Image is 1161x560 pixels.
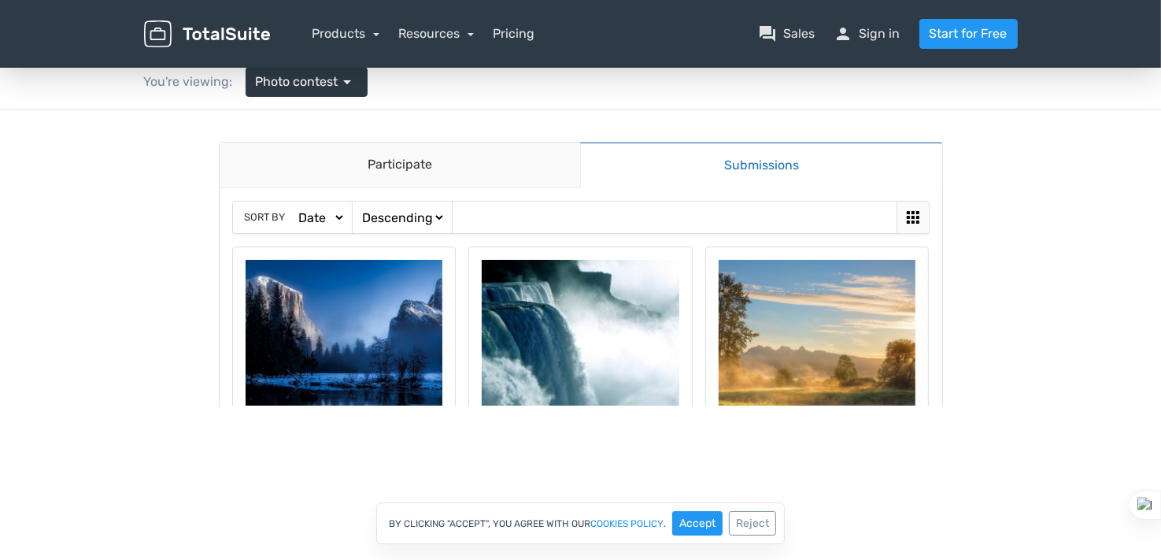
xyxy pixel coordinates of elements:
[729,511,776,536] button: Reject
[580,32,942,78] a: Submissions
[256,72,338,91] span: Photo contest
[919,19,1018,49] a: Start for Free
[834,24,853,43] span: person
[398,26,474,41] a: Resources
[759,24,778,43] span: question_answer
[144,72,246,91] div: You're viewing:
[246,67,368,97] a: Photo contest arrow_drop_down
[482,150,679,347] img: niagara-falls-218591_1920-512x512.jpg
[719,150,916,347] img: british-columbia-3787200_1920-512x512.jpg
[376,503,785,544] div: By clicking "Accept", you agree with our .
[144,20,270,48] img: TotalSuite for WordPress
[338,72,357,91] span: arrow_drop_down
[220,32,581,78] a: Participate
[834,24,900,43] a: personSign in
[312,26,380,41] a: Products
[246,150,443,347] img: yellowstone-national-park-1581879_1920-512x512.jpg
[759,24,815,43] a: question_answerSales
[672,511,723,536] button: Accept
[590,519,664,528] a: cookies policy
[493,24,534,43] a: Pricing
[244,99,285,114] span: Sort by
